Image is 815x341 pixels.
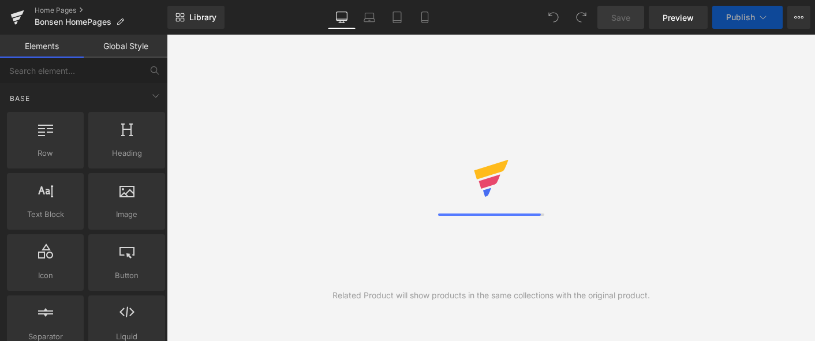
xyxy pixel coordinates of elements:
[84,35,167,58] a: Global Style
[92,147,162,159] span: Heading
[328,6,356,29] a: Desktop
[787,6,810,29] button: More
[10,208,80,220] span: Text Block
[189,12,216,23] span: Library
[383,6,411,29] a: Tablet
[35,17,111,27] span: Bonsen HomePages
[726,13,755,22] span: Publish
[92,269,162,282] span: Button
[649,6,708,29] a: Preview
[356,6,383,29] a: Laptop
[611,12,630,24] span: Save
[663,12,694,24] span: Preview
[542,6,565,29] button: Undo
[411,6,439,29] a: Mobile
[92,208,162,220] span: Image
[35,6,167,15] a: Home Pages
[712,6,783,29] button: Publish
[332,289,650,302] div: Related Product will show products in the same collections with the original product.
[570,6,593,29] button: Redo
[167,6,225,29] a: New Library
[10,269,80,282] span: Icon
[9,93,31,104] span: Base
[10,147,80,159] span: Row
